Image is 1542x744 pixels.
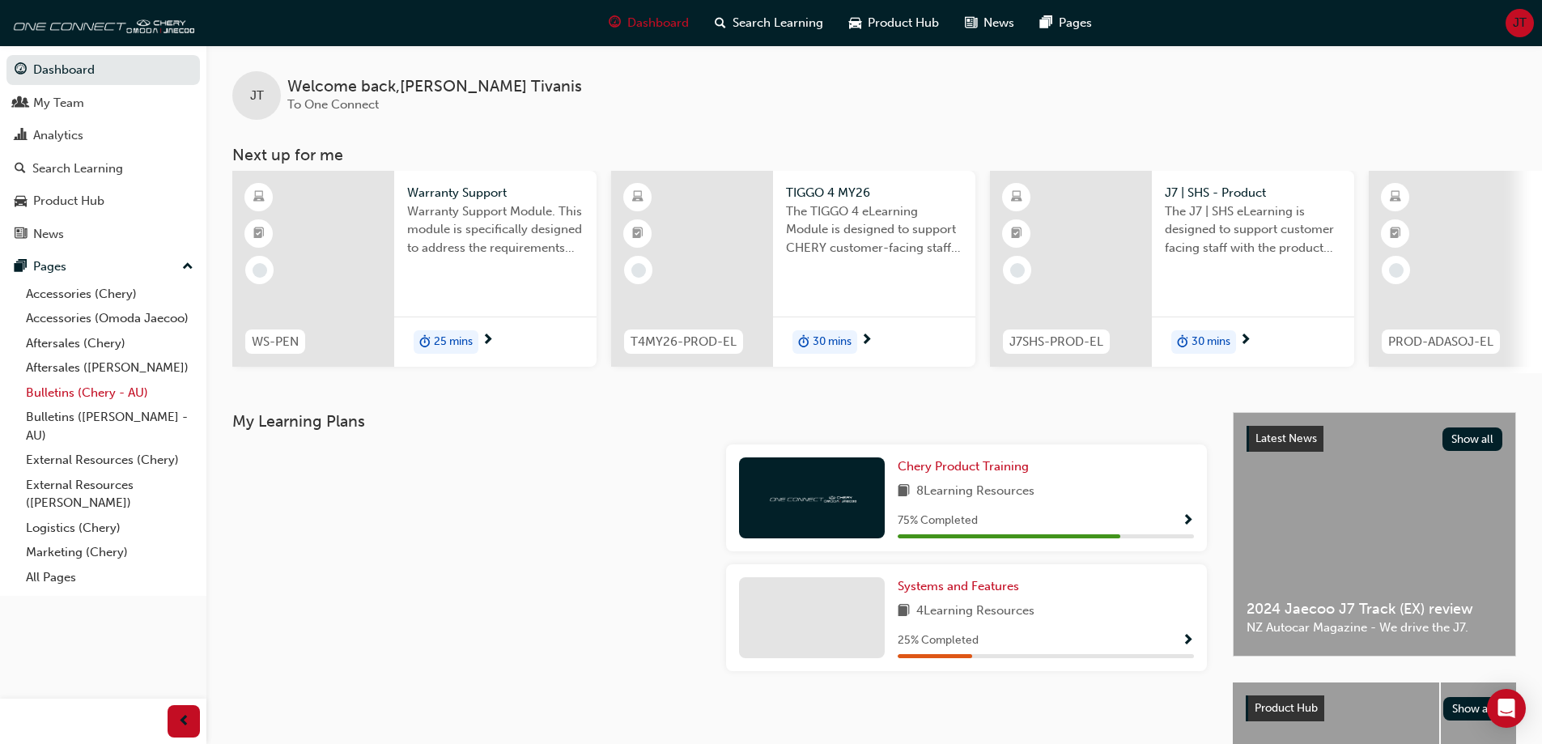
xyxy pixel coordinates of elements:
[33,192,104,210] div: Product Hub
[898,457,1035,476] a: Chery Product Training
[253,223,265,244] span: booktick-icon
[868,14,939,32] span: Product Hub
[182,257,193,278] span: up-icon
[6,88,200,118] a: My Team
[19,473,200,516] a: External Resources ([PERSON_NAME])
[898,579,1019,593] span: Systems and Features
[407,184,584,202] span: Warranty Support
[983,14,1014,32] span: News
[232,412,1207,431] h3: My Learning Plans
[898,577,1026,596] a: Systems and Features
[1506,9,1534,37] button: JT
[419,332,431,353] span: duration-icon
[1388,333,1493,351] span: PROD-ADASOJ-EL
[952,6,1027,40] a: news-iconNews
[1442,427,1503,451] button: Show all
[33,257,66,276] div: Pages
[19,355,200,381] a: Aftersales ([PERSON_NAME])
[898,512,978,530] span: 75 % Completed
[1182,511,1194,531] button: Show Progress
[786,202,962,257] span: The TIGGO 4 eLearning Module is designed to support CHERY customer-facing staff with the product ...
[15,162,26,176] span: search-icon
[6,121,200,151] a: Analytics
[19,306,200,331] a: Accessories (Omoda Jaecoo)
[252,333,299,351] span: WS-PEN
[632,187,644,208] span: learningResourceType_ELEARNING-icon
[19,282,200,307] a: Accessories (Chery)
[627,14,689,32] span: Dashboard
[1390,223,1401,244] span: booktick-icon
[609,13,621,33] span: guage-icon
[1247,426,1502,452] a: Latest NewsShow all
[1192,333,1230,351] span: 30 mins
[15,194,27,209] span: car-icon
[1011,187,1022,208] span: learningResourceType_ELEARNING-icon
[1009,333,1103,351] span: J7SHS-PROD-EL
[1011,223,1022,244] span: booktick-icon
[1487,689,1526,728] div: Open Intercom Messenger
[632,223,644,244] span: booktick-icon
[32,159,123,178] div: Search Learning
[33,225,64,244] div: News
[1165,184,1341,202] span: J7 | SHS - Product
[15,129,27,143] span: chart-icon
[813,333,852,351] span: 30 mins
[1247,600,1502,619] span: 2024 Jaecoo J7 Track (EX) review
[965,13,977,33] span: news-icon
[6,55,200,85] a: Dashboard
[19,540,200,565] a: Marketing (Chery)
[206,146,1542,164] h3: Next up for me
[916,482,1034,502] span: 8 Learning Resources
[1513,14,1527,32] span: JT
[15,96,27,111] span: people-icon
[860,334,873,348] span: next-icon
[849,13,861,33] span: car-icon
[33,94,84,113] div: My Team
[232,171,597,367] a: WS-PENWarranty SupportWarranty Support Module. This module is specifically designed to address th...
[434,333,473,351] span: 25 mins
[916,602,1034,622] span: 4 Learning Resources
[836,6,952,40] a: car-iconProduct Hub
[6,252,200,282] button: Pages
[798,332,809,353] span: duration-icon
[1040,13,1052,33] span: pages-icon
[6,52,200,252] button: DashboardMy TeamAnalyticsSearch LearningProduct HubNews
[1443,697,1504,721] button: Show all
[19,448,200,473] a: External Resources (Chery)
[19,331,200,356] a: Aftersales (Chery)
[1255,701,1318,715] span: Product Hub
[1390,187,1401,208] span: learningResourceType_ELEARNING-icon
[990,171,1354,367] a: J7SHS-PROD-ELJ7 | SHS - ProductThe J7 | SHS eLearning is designed to support customer facing staf...
[19,405,200,448] a: Bulletins ([PERSON_NAME] - AU)
[1233,412,1516,657] a: Latest NewsShow all2024 Jaecoo J7 Track (EX) reviewNZ Autocar Magazine - We drive the J7.
[287,97,379,112] span: To One Connect
[1239,334,1251,348] span: next-icon
[1389,263,1404,278] span: learningRecordVerb_NONE-icon
[8,6,194,39] img: oneconnect
[898,631,979,650] span: 25 % Completed
[1182,514,1194,529] span: Show Progress
[253,263,267,278] span: learningRecordVerb_NONE-icon
[253,187,265,208] span: learningResourceType_ELEARNING-icon
[1059,14,1092,32] span: Pages
[1027,6,1105,40] a: pages-iconPages
[287,78,582,96] span: Welcome back , [PERSON_NAME] Tivanis
[6,219,200,249] a: News
[15,63,27,78] span: guage-icon
[1177,332,1188,353] span: duration-icon
[19,516,200,541] a: Logistics (Chery)
[702,6,836,40] a: search-iconSearch Learning
[631,333,737,351] span: T4MY26-PROD-EL
[1246,695,1503,721] a: Product HubShow all
[15,260,27,274] span: pages-icon
[786,184,962,202] span: TIGGO 4 MY26
[1182,631,1194,651] button: Show Progress
[1010,263,1025,278] span: learningRecordVerb_NONE-icon
[1182,634,1194,648] span: Show Progress
[767,490,856,505] img: oneconnect
[19,381,200,406] a: Bulletins (Chery - AU)
[6,186,200,216] a: Product Hub
[611,171,975,367] a: T4MY26-PROD-ELTIGGO 4 MY26The TIGGO 4 eLearning Module is designed to support CHERY customer-faci...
